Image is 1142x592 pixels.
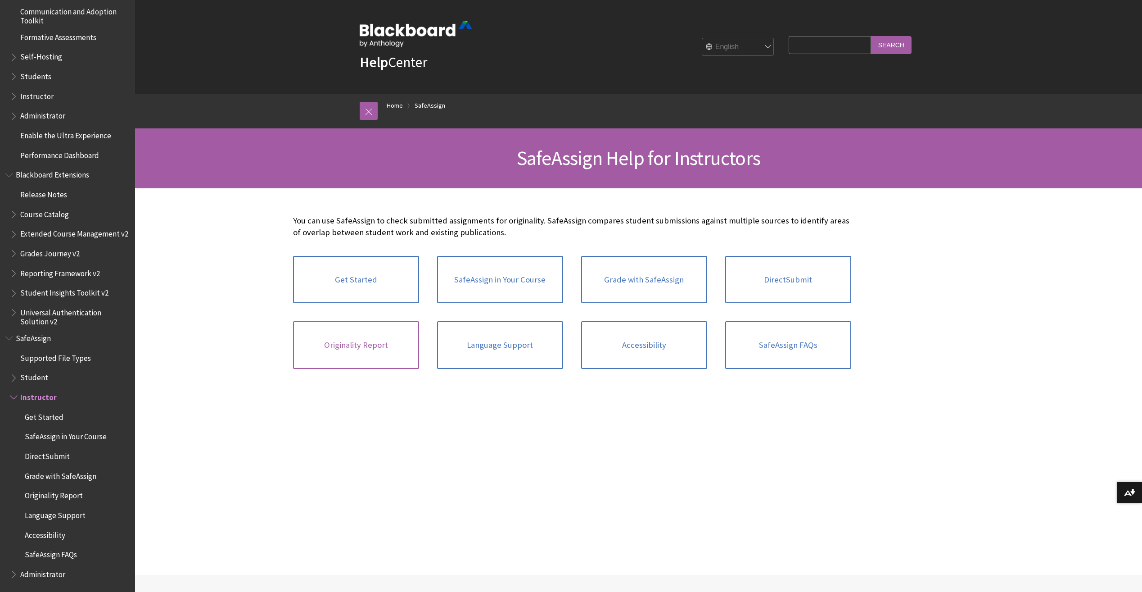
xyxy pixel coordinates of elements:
span: Student Insights Toolkit v2 [20,286,108,298]
span: Communication and Adoption Toolkit [20,4,129,25]
span: Formative Assessments [20,30,96,42]
span: Supported File Types [20,351,91,363]
span: Course Catalog [20,207,69,219]
span: Administrator [20,109,65,121]
span: Students [20,69,51,81]
a: Language Support [437,321,563,369]
a: Originality Report [293,321,419,369]
span: Instructor [20,390,57,402]
a: DirectSubmit [725,256,851,304]
span: Extended Course Management v2 [20,227,128,239]
img: Blackboard by Anthology [360,21,472,47]
p: You can use SafeAssign to check submitted assignments for originality. SafeAssign compares studen... [293,215,851,238]
span: Universal Authentication Solution v2 [20,305,129,326]
span: SafeAssign Help for Instructors [517,146,760,170]
a: Grade with SafeAssign [581,256,707,304]
span: Grade with SafeAssign [25,469,96,481]
a: SafeAssign in Your Course [437,256,563,304]
span: Administrator [20,567,65,579]
a: SafeAssign FAQs [725,321,851,369]
a: Accessibility [581,321,707,369]
span: SafeAssign [16,331,51,343]
span: Language Support [25,508,86,520]
span: Get Started [25,410,63,422]
span: Reporting Framework v2 [20,266,100,278]
a: Get Started [293,256,419,304]
a: HelpCenter [360,53,427,71]
span: Originality Report [25,488,83,501]
a: SafeAssign [415,100,445,111]
a: Home [387,100,403,111]
nav: Book outline for Blackboard Extensions [5,168,130,327]
strong: Help [360,53,388,71]
span: Performance Dashboard [20,148,99,160]
span: Instructor [20,89,54,101]
select: Site Language Selector [702,38,774,56]
span: Blackboard Extensions [16,168,89,180]
input: Search [871,36,912,54]
span: Accessibility [25,528,65,540]
span: Student [20,370,48,383]
span: Grades Journey v2 [20,246,80,258]
span: SafeAssign in Your Course [25,429,107,442]
nav: Book outline for Blackboard SafeAssign [5,331,130,582]
span: SafeAssign FAQs [25,547,77,560]
span: Release Notes [20,187,67,199]
span: DirectSubmit [25,449,70,461]
span: Enable the Ultra Experience [20,128,111,140]
span: Self-Hosting [20,50,62,62]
